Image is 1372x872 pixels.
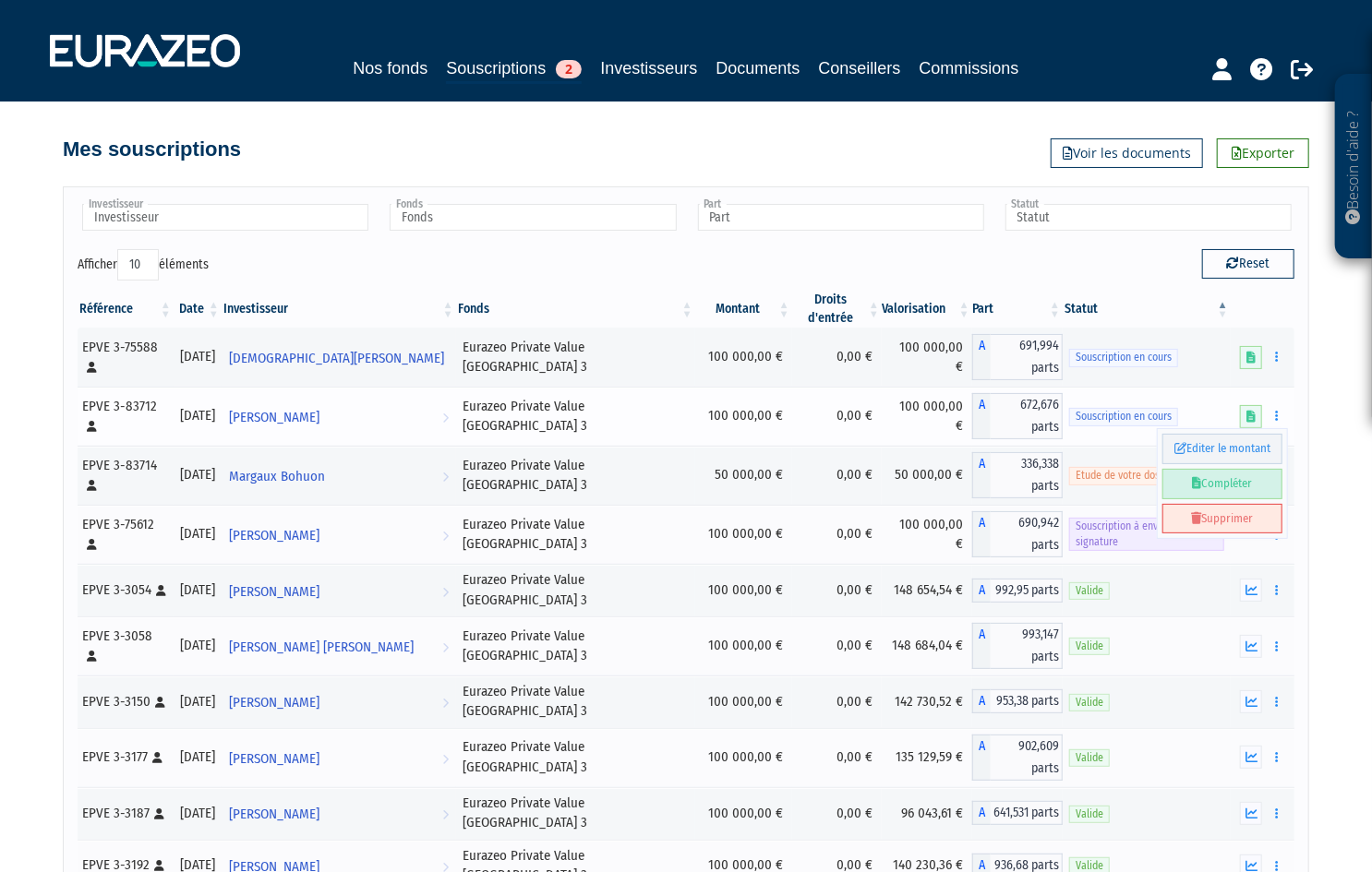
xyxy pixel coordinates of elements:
div: Eurazeo Private Value [GEOGRAPHIC_DATA] 3 [463,682,689,722]
span: A [972,393,991,439]
th: Investisseur: activer pour trier la colonne par ordre croissant [222,291,456,328]
td: 100 000,00 € [882,328,972,387]
td: 100 000,00 € [882,505,972,564]
div: A - Eurazeo Private Value Europe 3 [972,579,1063,603]
span: 992,95 parts [991,579,1063,603]
i: Voir l'investisseur [442,575,449,609]
td: 100 000,00 € [882,387,972,446]
span: [DEMOGRAPHIC_DATA][PERSON_NAME] [229,341,444,376]
th: Droits d'entrée: activer pour trier la colonne par ordre croissant [792,291,882,328]
span: 641,531 parts [991,801,1063,825]
i: [Français] Personne physique [154,860,164,871]
span: Souscription en cours [1069,349,1178,366]
td: 100 000,00 € [695,505,792,564]
div: A - Eurazeo Private Value Europe 3 [972,689,1063,713]
a: Conseillers [819,55,901,81]
span: 953,38 parts [991,689,1063,713]
td: 0,00 € [792,446,882,505]
td: 0,00 € [792,675,882,728]
div: [DATE] [180,804,215,823]
th: Référence : activer pour trier la colonne par ordre croissant [78,291,174,328]
div: EPVE 3-75612 [82,515,167,555]
a: [PERSON_NAME] [PERSON_NAME] [222,627,456,664]
img: 1732889491-logotype_eurazeo_blanc_rvb.png [50,34,240,67]
i: [Français] Personne physique [154,808,164,819]
a: Souscriptions2 [446,55,582,84]
span: A [972,511,991,557]
span: A [972,735,991,781]
th: Part: activer pour trier la colonne par ordre croissant [972,291,1063,328]
td: 0,00 € [792,564,882,616]
th: Statut : activer pour trier la colonne par ordre d&eacute;croissant [1063,291,1231,328]
span: [PERSON_NAME] [229,742,319,776]
span: 336,338 parts [991,452,1063,498]
span: A [972,689,991,713]
span: 902,609 parts [991,735,1063,781]
div: EPVE 3-3177 [82,747,167,767]
i: [Français] Personne physique [87,421,97,432]
div: EPVE 3-83714 [82,456,167,496]
div: [DATE] [180,465,215,484]
a: [PERSON_NAME] [222,516,456,553]
i: [Français] Personne physique [152,752,162,763]
span: A [972,579,991,603]
a: Nos fonds [353,55,427,81]
td: 0,00 € [792,787,882,840]
div: [DATE] [180,747,215,767]
span: [PERSON_NAME] [229,400,319,435]
a: Investisseurs [600,55,697,81]
div: [DATE] [180,580,215,600]
button: Reset [1202,249,1294,279]
a: [DEMOGRAPHIC_DATA][PERSON_NAME] [222,339,456,376]
th: Montant: activer pour trier la colonne par ordre croissant [695,291,792,328]
i: Voir l'investisseur [442,686,449,720]
span: A [972,334,991,380]
th: Fonds: activer pour trier la colonne par ordre croissant [456,291,695,328]
a: Voir les documents [1051,138,1203,168]
span: Valide [1069,749,1110,767]
td: 100 000,00 € [695,675,792,728]
a: Supprimer [1162,504,1282,534]
i: Voir l'investisseur [442,460,449,494]
div: A - Eurazeo Private Value Europe 3 [972,334,1063,380]
a: Compléter [1162,469,1282,499]
span: A [972,801,991,825]
a: [PERSON_NAME] [222,398,456,435]
td: 50 000,00 € [695,446,792,505]
td: 142 730,52 € [882,675,972,728]
span: [PERSON_NAME] [PERSON_NAME] [229,630,414,664]
td: 148 654,54 € [882,564,972,616]
td: 100 000,00 € [695,616,792,675]
div: EPVE 3-3150 [82,692,167,711]
i: Voir l'investisseur [442,797,449,831]
td: 135 129,59 € [882,728,972,787]
i: [Français] Personne physique [87,539,97,550]
i: [Français] Personne physique [156,585,166,596]
td: 100 000,00 € [695,387,792,446]
i: Voir l'investisseur [442,376,449,410]
span: Souscription à envoyer en signature [1069,518,1224,551]
td: 100 000,00 € [695,328,792,387]
span: 672,676 parts [991,393,1063,439]
div: Eurazeo Private Value [GEOGRAPHIC_DATA] 3 [463,570,689,610]
div: EPVE 3-3058 [82,627,167,666]
div: [DATE] [180,524,215,544]
span: 691,994 parts [991,334,1063,380]
i: Voir l'investisseur [442,519,449,553]
div: EPVE 3-3187 [82,804,167,823]
a: Commissions [920,55,1019,81]
td: 0,00 € [792,616,882,675]
a: Exporter [1217,138,1309,168]
span: [PERSON_NAME] [229,797,319,831]
span: A [972,452,991,498]
i: Voir l'investisseur [442,742,449,776]
span: 2 [556,60,582,78]
p: Besoin d'aide ? [1343,84,1365,250]
div: A - Eurazeo Private Value Europe 3 [972,393,1063,439]
span: Margaux Bohuon [229,460,325,494]
div: Eurazeo Private Value [GEOGRAPHIC_DATA] 3 [463,397,689,436]
td: 0,00 € [792,328,882,387]
td: 148 684,04 € [882,616,972,675]
i: [Français] Personne physique [87,362,97,373]
a: [PERSON_NAME] [222,794,456,831]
